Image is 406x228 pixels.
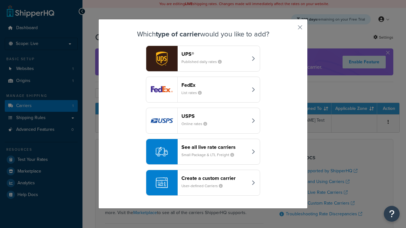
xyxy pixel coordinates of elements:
img: usps logo [146,108,177,133]
img: icon-carrier-liverate-becf4550.svg [156,146,168,158]
img: fedEx logo [146,77,177,102]
small: Online rates [181,121,212,127]
header: FedEx [181,82,248,88]
header: Create a custom carrier [181,175,248,181]
header: USPS [181,113,248,119]
button: ups logoUPS®Published daily rates [146,46,260,72]
img: ups logo [146,46,177,71]
small: Small Package & LTL Freight [181,152,239,158]
h3: Which would you like to add? [115,30,291,38]
button: usps logoUSPSOnline rates [146,108,260,134]
header: See all live rate carriers [181,144,248,150]
button: See all live rate carriersSmall Package & LTL Freight [146,139,260,165]
img: icon-carrier-custom-c93b8a24.svg [156,177,168,189]
button: Open Resource Center [384,206,400,222]
small: User-defined Carriers [181,183,228,189]
small: List rates [181,90,207,96]
button: Create a custom carrierUser-defined Carriers [146,170,260,196]
header: UPS® [181,51,248,57]
button: fedEx logoFedExList rates [146,77,260,103]
small: Published daily rates [181,59,227,65]
strong: type of carrier [156,29,200,39]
